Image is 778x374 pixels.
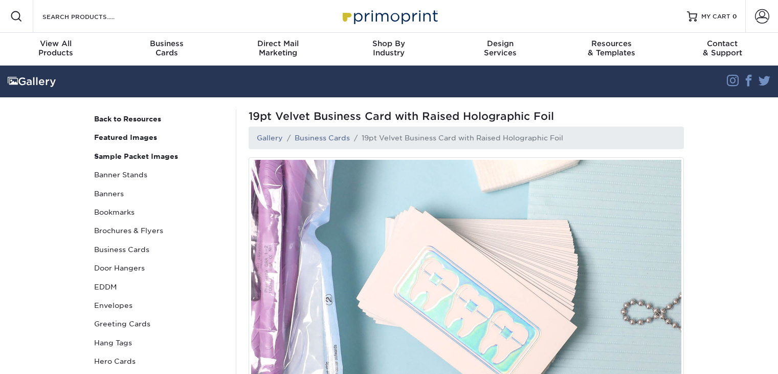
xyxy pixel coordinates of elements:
div: Marketing [223,39,334,57]
span: Contact [667,39,778,48]
a: Banner Stands [90,165,228,184]
span: 0 [732,13,737,20]
a: Resources& Templates [555,33,666,66]
a: Greeting Cards [90,315,228,333]
li: 19pt Velvet Business Card with Raised Holographic Foil [350,133,563,143]
span: Direct Mail [223,39,334,48]
input: SEARCH PRODUCTS..... [41,10,141,23]
span: Design [444,39,555,48]
a: Business Cards [295,134,350,142]
strong: Featured Images [94,133,157,141]
a: Brochures & Flyers [90,221,228,240]
a: Banners [90,184,228,203]
a: Envelopes [90,296,228,315]
a: Bookmarks [90,203,228,221]
a: Sample Packet Images [90,147,228,165]
a: DesignServices [444,33,555,66]
div: Industry [334,39,444,57]
span: Resources [555,39,666,48]
a: Hero Cards [90,352,228,370]
a: Door Hangers [90,259,228,277]
span: Business [111,39,222,48]
a: BusinessCards [111,33,222,66]
div: Cards [111,39,222,57]
a: Gallery [257,134,283,142]
span: 19pt Velvet Business Card with Raised Holographic Foil [249,110,684,122]
a: Contact& Support [667,33,778,66]
a: Back to Resources [90,110,228,128]
a: EDDM [90,278,228,296]
div: & Support [667,39,778,57]
span: Shop By [334,39,444,48]
img: Primoprint [338,5,440,27]
a: Shop ByIndustry [334,33,444,66]
a: Featured Images [90,128,228,147]
a: Direct MailMarketing [223,33,334,66]
span: MY CART [701,12,730,21]
a: Business Cards [90,240,228,259]
strong: Sample Packet Images [94,152,178,160]
a: Hang Tags [90,334,228,352]
div: & Templates [555,39,666,57]
div: Services [444,39,555,57]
